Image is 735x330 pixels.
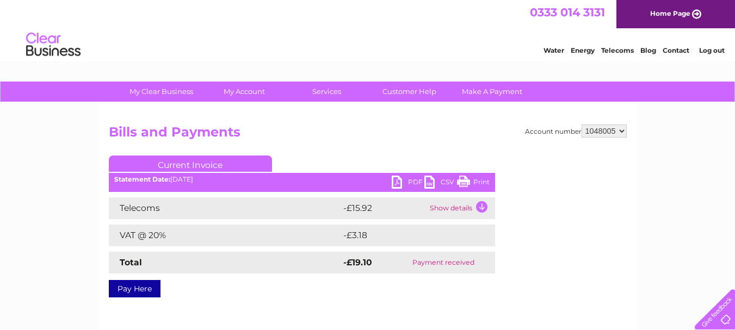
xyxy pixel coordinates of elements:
[343,257,372,267] strong: -£19.10
[447,82,537,102] a: Make A Payment
[525,124,627,138] div: Account number
[109,124,627,145] h2: Bills and Payments
[392,176,424,191] a: PDF
[427,197,495,219] td: Show details
[341,225,471,246] td: -£3.18
[116,82,206,102] a: My Clear Business
[109,225,341,246] td: VAT @ 20%
[109,176,495,183] div: [DATE]
[457,176,490,191] a: Print
[111,6,625,53] div: Clear Business is a trading name of Verastar Limited (registered in [GEOGRAPHIC_DATA] No. 3667643...
[571,46,595,54] a: Energy
[282,82,372,102] a: Services
[699,46,725,54] a: Log out
[120,257,142,267] strong: Total
[109,197,341,219] td: Telecoms
[601,46,634,54] a: Telecoms
[424,176,457,191] a: CSV
[392,252,495,273] td: Payment received
[199,82,289,102] a: My Account
[114,175,170,183] b: Statement Date:
[341,197,427,219] td: -£15.92
[365,82,454,102] a: Customer Help
[109,280,160,297] a: Pay Here
[530,5,605,19] a: 0333 014 3131
[543,46,564,54] a: Water
[109,155,272,172] a: Current Invoice
[26,28,81,61] img: logo.png
[640,46,656,54] a: Blog
[663,46,689,54] a: Contact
